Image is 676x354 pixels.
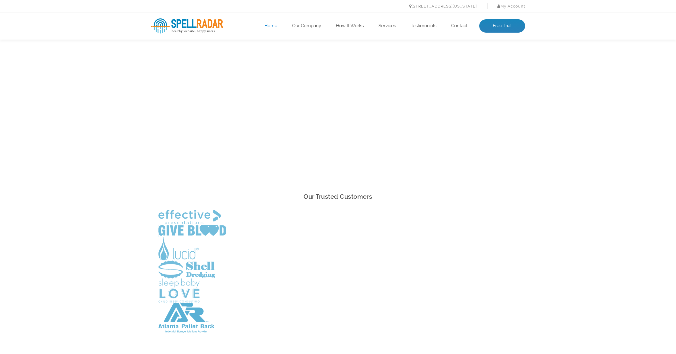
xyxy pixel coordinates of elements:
[158,210,221,225] img: Effective
[158,237,199,260] img: Lucid
[158,278,200,303] img: Sleep Baby Love
[151,191,525,202] h2: Our Trusted Customers
[158,260,215,278] img: Shell Dredging
[158,225,226,237] img: Give Blood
